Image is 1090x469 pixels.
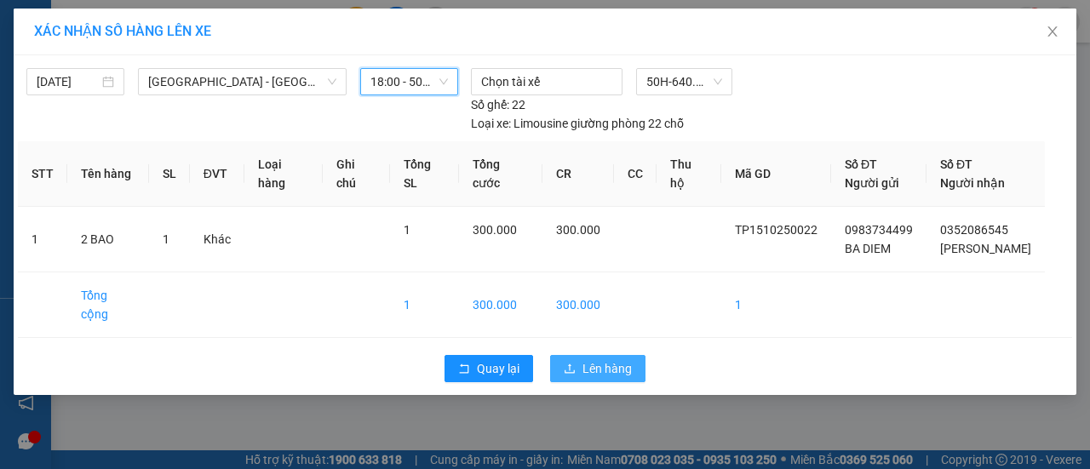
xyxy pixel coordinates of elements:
[190,141,244,207] th: ĐVT
[404,223,410,237] span: 1
[458,363,470,376] span: rollback
[721,272,831,338] td: 1
[940,157,972,171] span: Số ĐT
[940,223,1008,237] span: 0352086545
[542,272,614,338] td: 300.000
[845,176,899,190] span: Người gửi
[477,359,519,378] span: Quay lại
[163,232,169,246] span: 1
[657,141,721,207] th: Thu hộ
[67,141,149,207] th: Tên hàng
[370,69,448,94] span: 18:00 - 50H-640.54
[471,114,511,133] span: Loại xe:
[18,141,67,207] th: STT
[550,355,645,382] button: uploadLên hàng
[390,141,460,207] th: Tổng SL
[614,141,657,207] th: CC
[190,207,244,272] td: Khác
[646,69,722,94] span: 50H-640.54
[67,207,149,272] td: 2 BAO
[542,141,614,207] th: CR
[34,23,211,39] span: XÁC NHẬN SỐ HÀNG LÊN XE
[582,359,632,378] span: Lên hàng
[1046,25,1059,38] span: close
[721,141,831,207] th: Mã GD
[459,272,542,338] td: 300.000
[845,223,913,237] span: 0983734499
[459,141,542,207] th: Tổng cước
[471,114,684,133] div: Limousine giường phòng 22 chỗ
[390,272,460,338] td: 1
[244,141,324,207] th: Loại hàng
[323,141,389,207] th: Ghi chú
[1029,9,1076,56] button: Close
[556,223,600,237] span: 300.000
[67,272,149,338] td: Tổng cộng
[564,363,576,376] span: upload
[149,141,190,207] th: SL
[445,355,533,382] button: rollbackQuay lại
[18,207,67,272] td: 1
[845,157,877,171] span: Số ĐT
[940,176,1005,190] span: Người nhận
[845,242,891,255] span: BA DIEM
[473,223,517,237] span: 300.000
[327,77,337,87] span: down
[735,223,817,237] span: TP1510250022
[37,72,99,91] input: 15/10/2025
[940,242,1031,255] span: [PERSON_NAME]
[148,69,336,94] span: Sài Gòn - Quảng Ngãi (Hàng Hoá)
[471,95,509,114] span: Số ghế:
[471,95,525,114] div: 22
